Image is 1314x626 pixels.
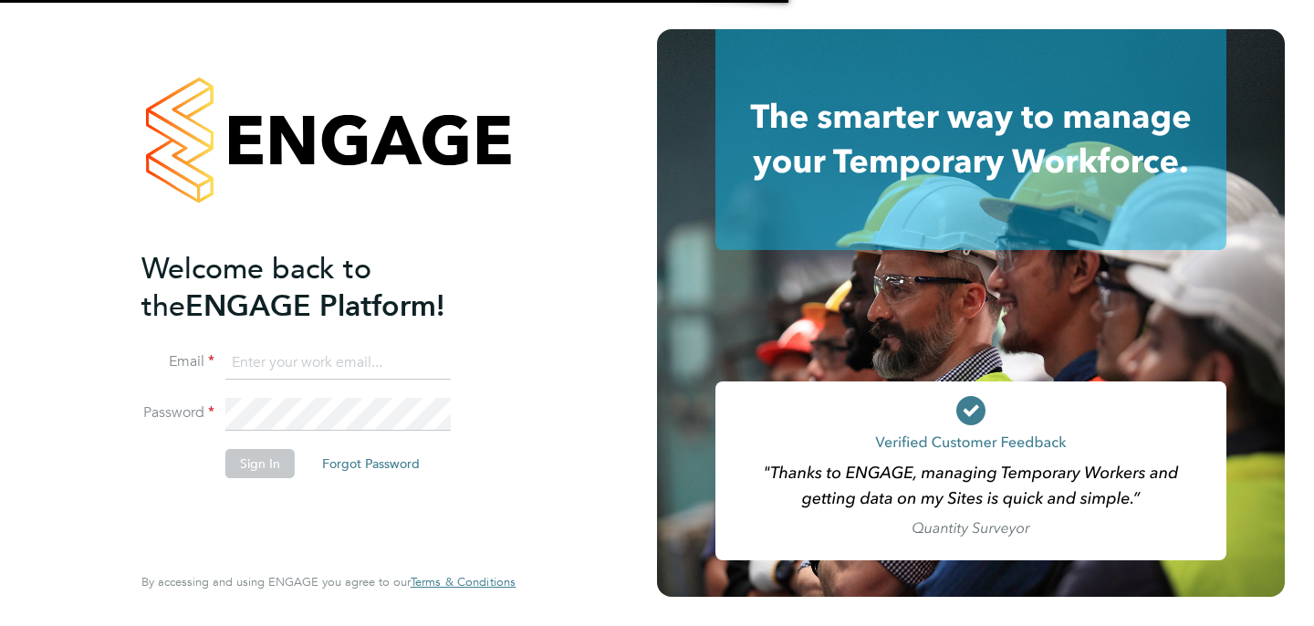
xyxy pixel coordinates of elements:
input: Enter your work email... [225,347,451,380]
button: Forgot Password [308,449,434,478]
a: Terms & Conditions [411,575,516,589]
span: Terms & Conditions [411,574,516,589]
span: By accessing and using ENGAGE you agree to our [141,574,516,589]
label: Email [141,352,214,371]
label: Password [141,403,214,423]
span: Welcome back to the [141,251,371,324]
h2: ENGAGE Platform! [141,250,497,325]
button: Sign In [225,449,295,478]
